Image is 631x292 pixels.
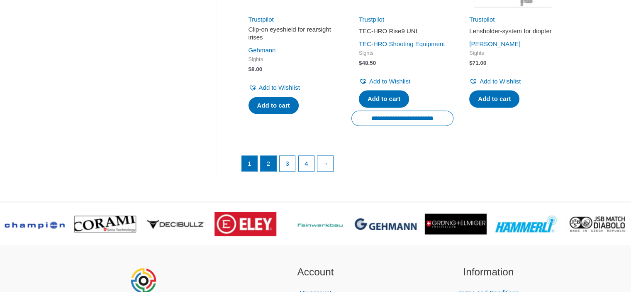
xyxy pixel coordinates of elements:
[469,60,486,66] bdi: 71.00
[359,27,446,38] a: TEC-HRO Rise9 UNI
[359,60,376,66] bdi: 48.50
[359,60,362,66] span: $
[249,16,274,23] a: Trustpilot
[317,156,333,172] a: →
[239,265,392,280] h2: Account
[469,50,556,57] span: Sights
[241,155,564,176] nav: Product Pagination
[249,25,336,45] a: Clip-on eyeshield for rearsight irises
[249,97,299,114] a: Add to cart: “Clip-on eyeshield for rearsight irises”
[259,84,300,91] span: Add to Wishlist
[359,40,445,47] a: TEC-HRO Shooting Equipment
[469,90,519,108] a: Add to cart: “Lensholder-system for diopter”
[214,212,276,236] img: brand logo
[359,50,446,57] span: Sights
[359,16,384,23] a: Trustpilot
[249,82,300,93] a: Add to Wishlist
[359,27,446,35] h2: TEC-HRO Rise9 UNI
[249,47,276,54] a: Gehmann
[249,66,252,72] span: $
[249,66,263,72] bdi: 8.00
[359,76,410,87] a: Add to Wishlist
[469,76,521,87] a: Add to Wishlist
[249,25,336,42] h2: Clip-on eyeshield for rearsight irises
[469,27,556,38] a: Lensholder-system for diopter
[469,60,473,66] span: $
[249,56,336,63] span: Sights
[369,78,410,85] span: Add to Wishlist
[480,78,521,85] span: Add to Wishlist
[261,156,276,172] a: Page 2
[242,156,258,172] span: Page 1
[359,90,409,108] a: Add to cart: “TEC-HRO Rise9 UNI”
[469,40,520,47] a: [PERSON_NAME]
[469,16,495,23] a: Trustpilot
[412,265,565,280] h2: Information
[280,156,295,172] a: Page 3
[469,27,556,35] h2: Lensholder-system for diopter
[299,156,314,172] a: Page 4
